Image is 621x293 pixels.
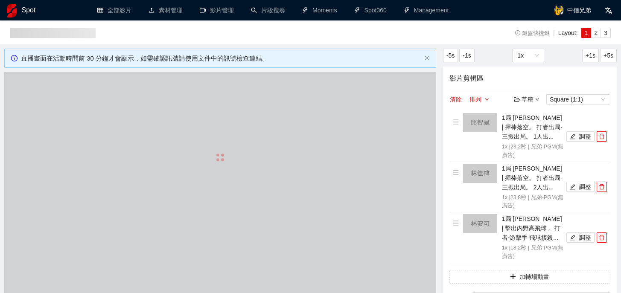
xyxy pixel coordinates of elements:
[469,94,490,104] button: 排列down
[585,29,588,36] span: 1
[21,53,421,64] div: 直播畫面在活動時間前 30 分鐘才會顯示，如需確認訊號請使用文件中的訊號檢查連結。
[502,244,564,261] p: 1x | 18.2 秒 | 兄弟-PGM(無廣告)
[502,113,564,141] h4: 1局 [PERSON_NAME] | 揮棒落空。 打者出局-三振出局。 1人出...
[302,7,337,14] a: thunderboltMoments
[354,7,387,14] a: thunderboltSpot360
[459,49,474,62] button: -1s
[502,143,564,160] p: 1x | 23.2 秒 | 兄弟-PGM(無廣告)
[597,131,607,142] button: delete
[566,182,595,192] button: edit調整
[97,7,131,14] a: table全部影片
[463,113,497,132] img: 160x90.png
[570,184,576,191] span: edit
[535,97,539,102] span: down
[582,49,599,62] button: +1s
[453,220,459,226] span: menu
[566,131,595,142] button: edit調整
[597,133,606,139] span: delete
[510,273,516,280] span: plus
[463,164,497,183] img: 160x90.png
[515,30,521,36] span: info-circle
[200,7,234,14] a: video-camera影片管理
[149,7,183,14] a: upload素材管理
[443,49,458,62] button: -5s
[449,94,462,104] button: 清除
[453,170,459,176] span: menu
[586,51,595,60] span: +1s
[502,214,564,242] h4: 1局 [PERSON_NAME] | 擊出內野高飛球， 打者-游擊手 飛球接殺...
[502,164,564,192] h4: 1局 [PERSON_NAME] | 揮棒落空。 打者出局-三振出局。 2人出...
[594,29,598,36] span: 2
[604,51,613,60] span: +5s
[251,7,285,14] a: search片段搜尋
[502,194,564,211] p: 1x | 23.8 秒 | 兄弟-PGM(無廣告)
[517,49,539,62] span: 1x
[604,29,607,36] span: 3
[514,95,539,104] div: 草稿
[570,133,576,140] span: edit
[446,51,455,60] span: -5s
[7,4,17,17] img: logo
[597,184,606,190] span: delete
[597,235,606,241] span: delete
[515,30,550,36] span: 鍵盤快捷鍵
[485,97,489,102] span: down
[514,96,520,102] span: folder-open
[597,182,607,192] button: delete
[570,235,576,241] span: edit
[566,232,595,243] button: edit調整
[597,232,607,243] button: delete
[449,270,610,284] button: plus加轉場動畫
[424,55,429,61] button: close
[463,51,471,60] span: -1s
[11,55,17,61] span: info-circle
[600,49,617,62] button: +5s
[558,29,578,36] span: Layout:
[554,5,564,15] img: avatar
[453,119,459,125] span: menu
[449,73,610,84] h4: 影片剪輯區
[463,214,497,233] img: 160x90.png
[404,7,449,14] a: thunderboltManagement
[553,29,555,36] span: |
[550,95,607,104] span: Square (1:1)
